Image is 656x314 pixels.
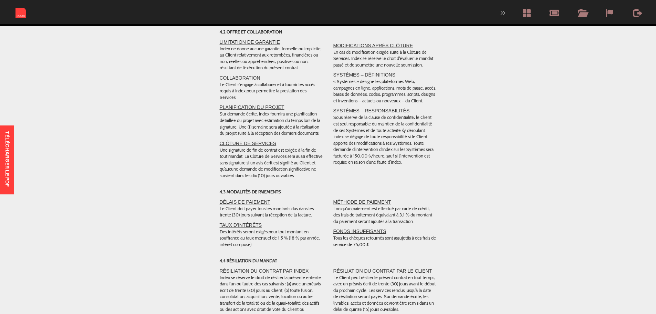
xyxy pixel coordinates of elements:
p: En cas de modification exigée suite à la Clôture de Services, Index se réserve le droit d'évaluer... [333,49,437,68]
div: SYSTÈMES – DÉFINITIONS [333,71,437,78]
p: Sous réserve de la clause de confidentialité, le Client est seul responsable du maintien de la co... [333,114,437,165]
div: DÉLAIS DE PAIEMENT [220,199,323,205]
p: Le Client peut résilier le présent contrat en tout temps, avec un préavis écrit de trente (30) jo... [333,274,437,313]
div: FONDS INSUFFISANTS [333,228,437,235]
div: RÉSILIATION DU CONTRAT PAR INDEX [220,267,323,274]
p: Le Client s'engage à collaborer et à fournir les accès requis à Index pour permettre la prestatio... [220,81,323,101]
p: Sur demande écrite, Index fournira une planification détaillée du projet avec estimation du temps... [220,111,323,136]
p: Index ne donne aucune garantie, formelle ou implicite, au Client relativement aux retombées, fina... [220,45,323,71]
p: Des intérêts seront exigés pour tout montant en souffrance au taux mensuel de 1,5 % (18 % par ann... [220,229,323,248]
p: Lorsqu'un paiement est effectué par carte de crédit, des frais de traitement équivalant à 3,1 % d... [333,205,437,225]
div: RÉSILIATION DU CONTRAT PAR LE CLIENT [333,267,437,274]
strong: 4.4 RÉSILIATION DU MANDAT [220,258,277,263]
div: MODIFICATIONS APRÈS CLÔTURE [333,42,437,49]
div: TAUX D’INTÉRÊTS [220,222,323,229]
div: PLANIFICATION DU PROJET [220,104,323,111]
div: SYSTÈMES – RESPONSABILITÉS [333,107,437,114]
strong: 4.3 MODALITÉS DE PAIEMENTS [220,189,281,194]
p: Une signature de fin de contrat est exigée à la fin de tout mandat. La Clôture de Services sera a... [220,147,323,179]
div: LIMITATION DE GARANTIE [220,39,323,45]
div: CLÔTURE DE SERVICES [220,140,323,147]
p: Le Client doit payer tous les montants dus dans les trente (30) jours suivant la réception de la ... [220,205,323,218]
div: COLLABORATION [220,74,323,81]
strong: 4.2 OFFRE ET COLLABORATION [220,29,282,34]
p: Tous les chèques retournés sont assujettis à des frais de service de 75,00 $. [333,235,437,247]
p: « Systèmes » désigne les plateformes Web, campagnes en ligne, applications, mots de passe, accès,... [333,78,437,104]
img: iwm-logo-2018.png [15,8,26,18]
div: MÉTHODE DE PAIEMENT [333,199,437,205]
